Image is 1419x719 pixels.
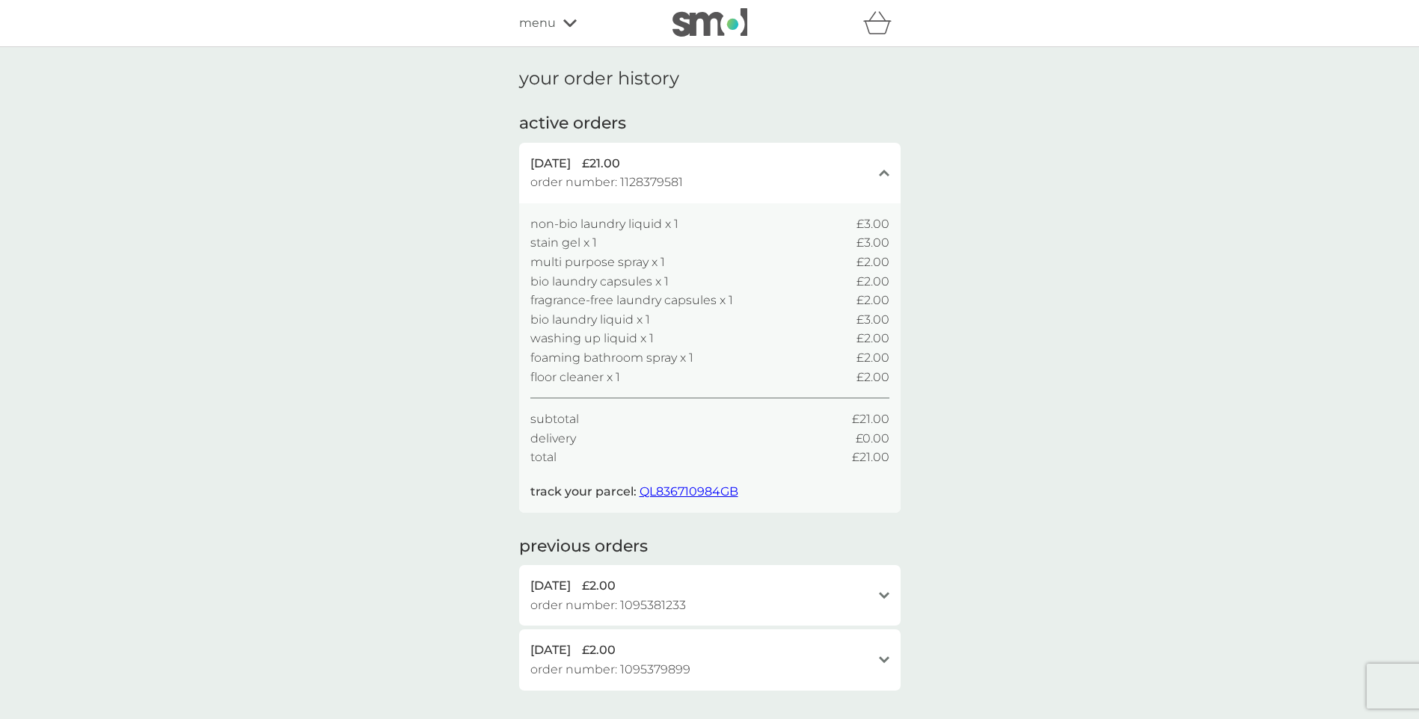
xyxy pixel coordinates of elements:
[530,215,678,234] span: non-bio laundry liquid x 1
[530,641,571,660] span: [DATE]
[519,68,679,90] h1: your order history
[530,348,693,368] span: foaming bathroom spray x 1
[519,535,648,558] h2: previous orders
[856,310,889,330] span: £3.00
[856,272,889,291] span: £2.00
[530,410,579,429] span: subtotal
[856,291,889,310] span: £2.00
[582,154,620,173] span: £21.00
[519,13,556,33] span: menu
[640,484,738,499] a: QL836710984GB
[530,368,620,387] span: floor cleaner x 1
[856,215,889,234] span: £3.00
[530,660,690,679] span: order number: 1095379899
[856,253,889,272] span: £2.00
[530,429,576,448] span: delivery
[530,448,557,467] span: total
[856,429,889,448] span: £0.00
[530,272,669,291] span: bio laundry capsules x 1
[530,253,665,272] span: multi purpose spray x 1
[530,576,571,596] span: [DATE]
[530,154,571,173] span: [DATE]
[582,576,616,596] span: £2.00
[852,410,889,429] span: £21.00
[530,291,733,310] span: fragrance-free laundry capsules x 1
[856,348,889,368] span: £2.00
[672,8,747,37] img: smol
[530,310,650,330] span: bio laundry liquid x 1
[530,173,683,192] span: order number: 1128379581
[856,329,889,348] span: £2.00
[582,641,616,660] span: £2.00
[530,233,597,253] span: stain gel x 1
[530,482,738,502] p: track your parcel:
[530,329,654,348] span: washing up liquid x 1
[519,112,626,135] h2: active orders
[856,368,889,387] span: £2.00
[856,233,889,253] span: £3.00
[863,8,901,38] div: basket
[852,448,889,467] span: £21.00
[530,596,686,615] span: order number: 1095381233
